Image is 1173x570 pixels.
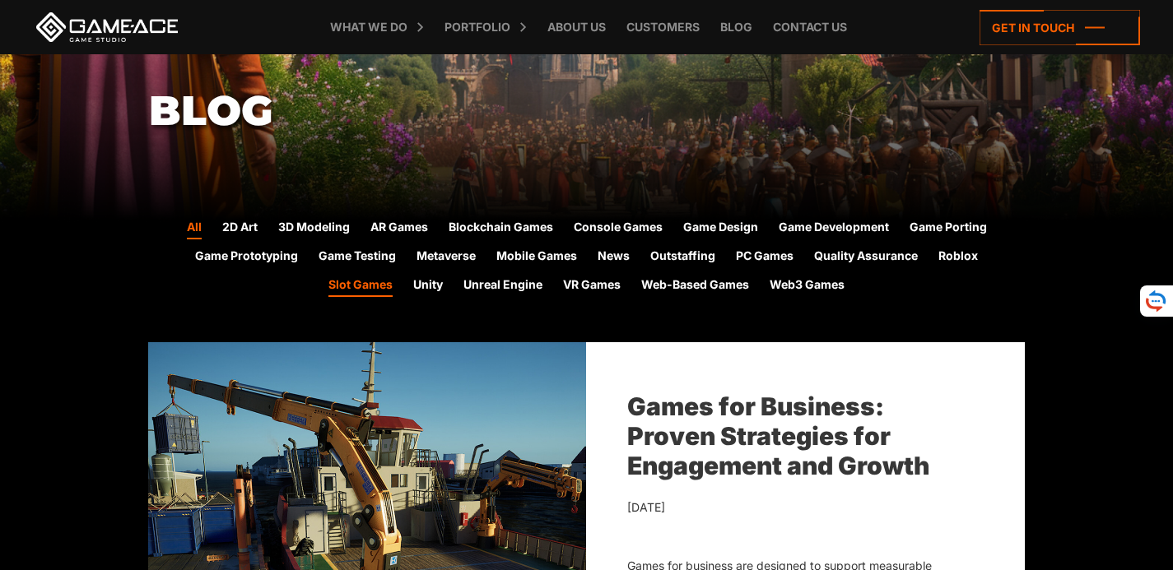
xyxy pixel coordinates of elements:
a: News [598,247,630,268]
a: 3D Modeling [278,218,350,239]
a: Mobile Games [496,247,577,268]
div: [DATE] [627,497,951,518]
a: Game Development [779,218,889,239]
a: 2D Art [222,218,258,239]
a: Roblox [938,247,978,268]
a: Unity [413,276,443,297]
a: Get in touch [980,10,1140,45]
a: Metaverse [417,247,476,268]
a: Web-Based Games [641,276,749,297]
a: Game Design [683,218,758,239]
a: Unreal Engine [463,276,542,297]
a: Web3 Games [770,276,845,297]
a: Games for Business: Proven Strategies for Engagement and Growth [627,392,929,480]
a: Blockchain Games [449,218,553,239]
a: Outstaffing [650,247,715,268]
a: Slot Games [328,276,393,297]
a: Game Porting [910,218,987,239]
h1: Blog [149,89,1026,134]
a: Game Testing [319,247,396,268]
a: Quality Assurance [814,247,918,268]
a: Console Games [574,218,663,239]
a: All [187,218,202,239]
a: VR Games [563,276,621,297]
a: PC Games [736,247,794,268]
a: Game Prototyping [195,247,298,268]
a: AR Games [370,218,428,239]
